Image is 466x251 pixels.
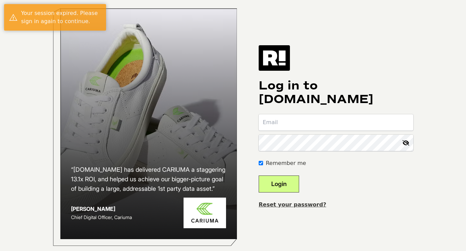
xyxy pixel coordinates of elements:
h2: “[DOMAIN_NAME] has delivered CARIUMA a staggering 13.1x ROI, and helped us achieve our bigger-pic... [71,165,226,194]
label: Remember me [266,159,306,167]
strong: [PERSON_NAME] [71,205,115,212]
span: Chief Digital Officer, Cariuma [71,214,132,220]
h1: Log in to [DOMAIN_NAME] [259,79,413,106]
img: Retention.com [259,45,290,70]
div: Your session expired. Please sign in again to continue. [21,9,101,26]
button: Login [259,175,299,193]
a: Reset your password? [259,201,326,208]
input: Email [259,114,413,131]
img: Cariuma [184,198,226,229]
